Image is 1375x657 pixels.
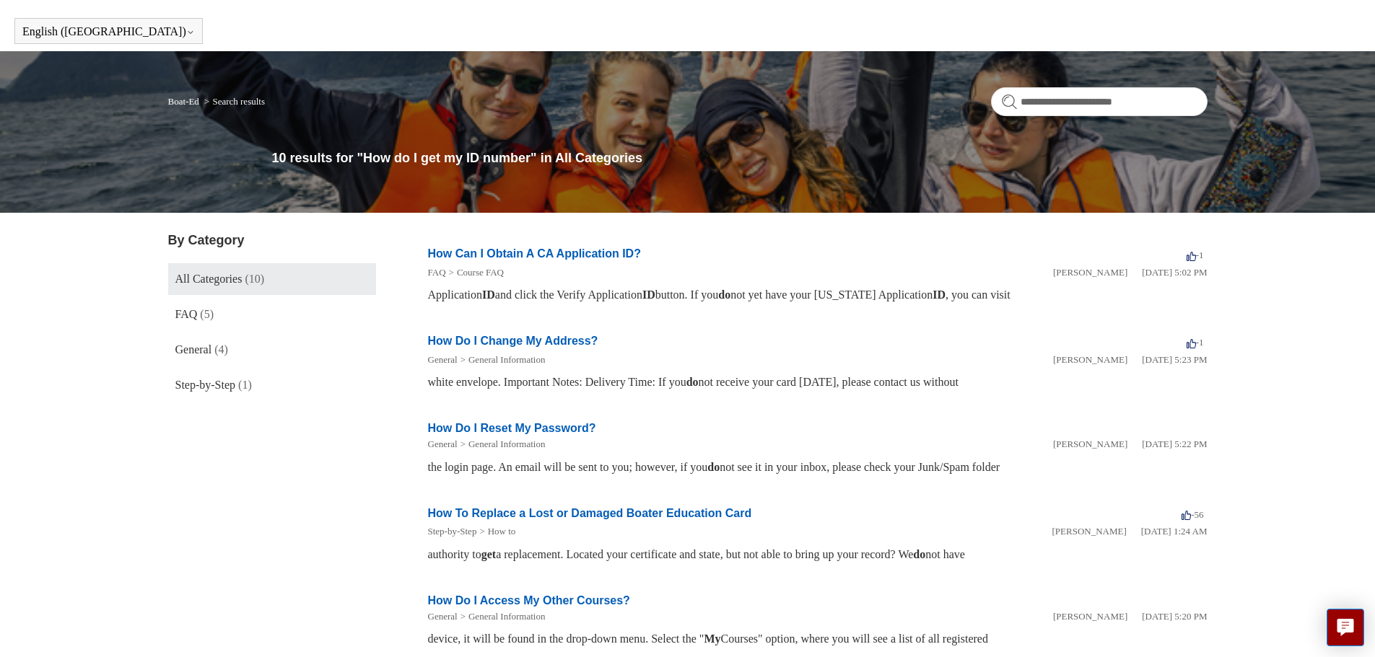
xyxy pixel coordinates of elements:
[428,374,1208,391] div: white envelope. Important Notes: Delivery Time: If you not receive your card [DATE], please conta...
[704,632,720,645] em: My
[428,354,458,365] a: General
[168,96,199,107] a: Boat-Ed
[428,507,752,519] a: How To Replace a Lost or Damaged Boater Education Card
[168,334,376,366] a: General (4)
[428,422,596,434] a: How Do I Reset My Password?
[168,299,376,330] a: FAQ (5)
[428,353,458,367] li: General
[238,379,252,391] span: (1)
[200,308,214,320] span: (5)
[458,609,546,624] li: General Information
[1142,354,1207,365] time: 01/05/2024, 17:23
[482,288,495,301] em: ID
[428,609,458,624] li: General
[428,437,458,451] li: General
[1053,265,1127,280] li: [PERSON_NAME]
[458,437,546,451] li: General Information
[488,526,516,537] a: How to
[457,267,504,278] a: Course FAQ
[272,149,1208,168] h1: 10 results for "How do I get my ID number" in All Categories
[428,247,641,260] a: How Can I Obtain A CA Application ID?
[428,526,477,537] a: Step-by-Step
[428,524,477,539] li: Step-by-Step
[1053,353,1127,367] li: [PERSON_NAME]
[175,273,243,285] span: All Categories
[446,265,504,280] li: Course FAQ
[1327,609,1364,646] button: Live chat
[428,546,1208,563] div: authority to a replacement. Located your certificate and state, but not able to bring up your rec...
[214,343,228,356] span: (4)
[428,630,1208,648] div: device, it will be found in the drop-down menu. Select the " Courses" option, where you will see ...
[428,438,458,449] a: General
[245,273,264,285] span: (10)
[168,369,376,401] a: Step-by-Step (1)
[481,548,496,560] em: get
[428,611,458,622] a: General
[428,267,446,278] a: FAQ
[428,594,630,607] a: How Do I Access My Other Courses?
[468,611,545,622] a: General Information
[476,524,515,539] li: How to
[428,459,1208,476] div: the login page. An email will be sent to you; however, if you not see it in your inbox, please ch...
[1141,526,1208,537] time: 03/11/2022, 01:24
[1142,267,1207,278] time: 01/05/2024, 17:02
[22,25,195,38] button: English ([GEOGRAPHIC_DATA])
[428,286,1208,304] div: Application and click the Verify Application button. If you not yet have your [US_STATE] Applicat...
[1053,437,1127,451] li: [PERSON_NAME]
[1053,609,1127,624] li: [PERSON_NAME]
[175,343,212,356] span: General
[718,288,730,301] em: do
[1187,337,1204,348] span: -1
[428,265,446,280] li: FAQ
[1142,438,1207,449] time: 01/05/2024, 17:22
[168,263,376,295] a: All Categories (10)
[175,308,198,320] span: FAQ
[1052,524,1126,539] li: [PERSON_NAME]
[913,548,925,560] em: do
[707,461,720,473] em: do
[468,354,545,365] a: General Information
[1187,250,1204,260] span: -1
[933,288,946,301] em: ID
[1142,611,1207,622] time: 01/05/2024, 17:20
[201,96,265,107] li: Search results
[1182,509,1203,520] span: -56
[175,379,236,391] span: Step-by-Step
[991,87,1208,116] input: Search
[686,376,699,388] em: do
[642,288,655,301] em: ID
[168,96,202,107] li: Boat-Ed
[458,353,546,367] li: General Information
[168,231,376,250] h3: By Category
[468,438,545,449] a: General Information
[428,335,598,347] a: How Do I Change My Address?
